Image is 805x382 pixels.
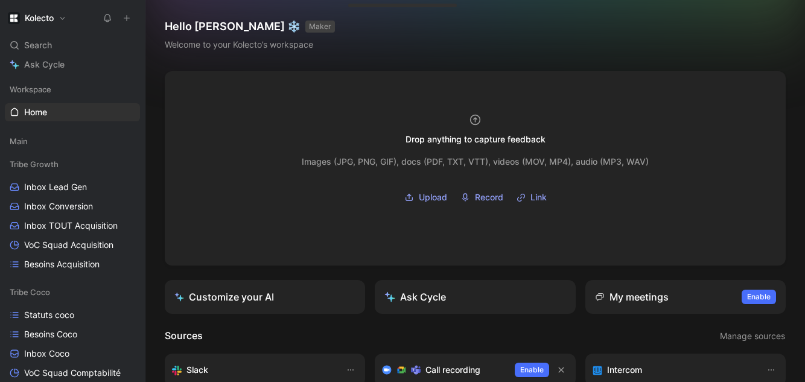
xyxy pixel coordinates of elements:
span: Home [24,106,47,118]
span: Ask Cycle [24,57,65,72]
span: Main [10,135,28,147]
div: Record & transcribe meetings from Zoom, Meet & Teams. [382,363,504,377]
div: Welcome to your Kolecto’s workspace [165,37,335,52]
h3: Call recording [425,363,480,377]
h2: Sources [165,328,203,344]
img: Kolecto [8,12,20,24]
a: VoC Squad Comptabilité [5,364,140,382]
span: VoC Squad Comptabilité [24,367,121,379]
span: Upload [419,190,447,205]
div: Main [5,132,140,154]
span: Tribe Coco [10,286,50,298]
button: Enable [742,290,776,304]
span: VoC Squad Acquisition [24,239,113,251]
a: Besoins Acquisition [5,255,140,273]
button: KolectoKolecto [5,10,69,27]
h3: Slack [186,363,208,377]
a: Besoins Coco [5,325,140,343]
span: Search [24,38,52,53]
span: Tribe Growth [10,158,59,170]
div: Sync your customers, send feedback and get updates in Slack [172,363,334,377]
div: Tribe GrowthInbox Lead GenInbox ConversionInbox TOUT AcquisitionVoC Squad AcquisitionBesoins Acqu... [5,155,140,273]
a: VoC Squad Acquisition [5,236,140,254]
div: Drop anything to capture feedback [406,132,546,147]
a: Home [5,103,140,121]
span: Statuts coco [24,309,74,321]
div: Ask Cycle [384,290,446,304]
button: Ask Cycle [375,280,575,314]
span: Link [530,190,547,205]
a: Customize your AI [165,280,365,314]
button: Record [456,188,507,206]
h1: Kolecto [25,13,54,24]
h1: Hello [PERSON_NAME] ❄️ [165,19,335,34]
a: Inbox Conversion [5,197,140,215]
div: Customize your AI [174,290,274,304]
a: Inbox Coco [5,345,140,363]
div: Workspace [5,80,140,98]
button: Enable [515,363,549,377]
a: Ask Cycle [5,56,140,74]
div: Tribe CocoStatuts cocoBesoins CocoInbox CocoVoC Squad Comptabilité [5,283,140,382]
button: Link [512,188,551,206]
div: Tribe Growth [5,155,140,173]
span: Besoins Acquisition [24,258,100,270]
div: Sync your customers, send feedback and get updates in Intercom [593,363,754,377]
a: Statuts coco [5,306,140,324]
span: Enable [747,291,771,303]
div: Tribe Coco [5,283,140,301]
span: Manage sources [720,329,785,343]
span: Inbox Conversion [24,200,93,212]
h3: Intercom [607,363,642,377]
div: My meetings [595,290,669,304]
span: Inbox Coco [24,348,69,360]
a: Inbox Lead Gen [5,178,140,196]
button: MAKER [305,21,335,33]
span: Workspace [10,83,51,95]
span: Record [475,190,503,205]
span: Inbox Lead Gen [24,181,87,193]
span: Inbox TOUT Acquisition [24,220,118,232]
span: Enable [520,364,544,376]
span: Besoins Coco [24,328,77,340]
div: Main [5,132,140,150]
button: Manage sources [719,328,786,344]
button: Upload [400,188,451,206]
div: Images (JPG, PNG, GIF), docs (PDF, TXT, VTT), videos (MOV, MP4), audio (MP3, WAV) [302,154,649,169]
div: Search [5,36,140,54]
a: Inbox TOUT Acquisition [5,217,140,235]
